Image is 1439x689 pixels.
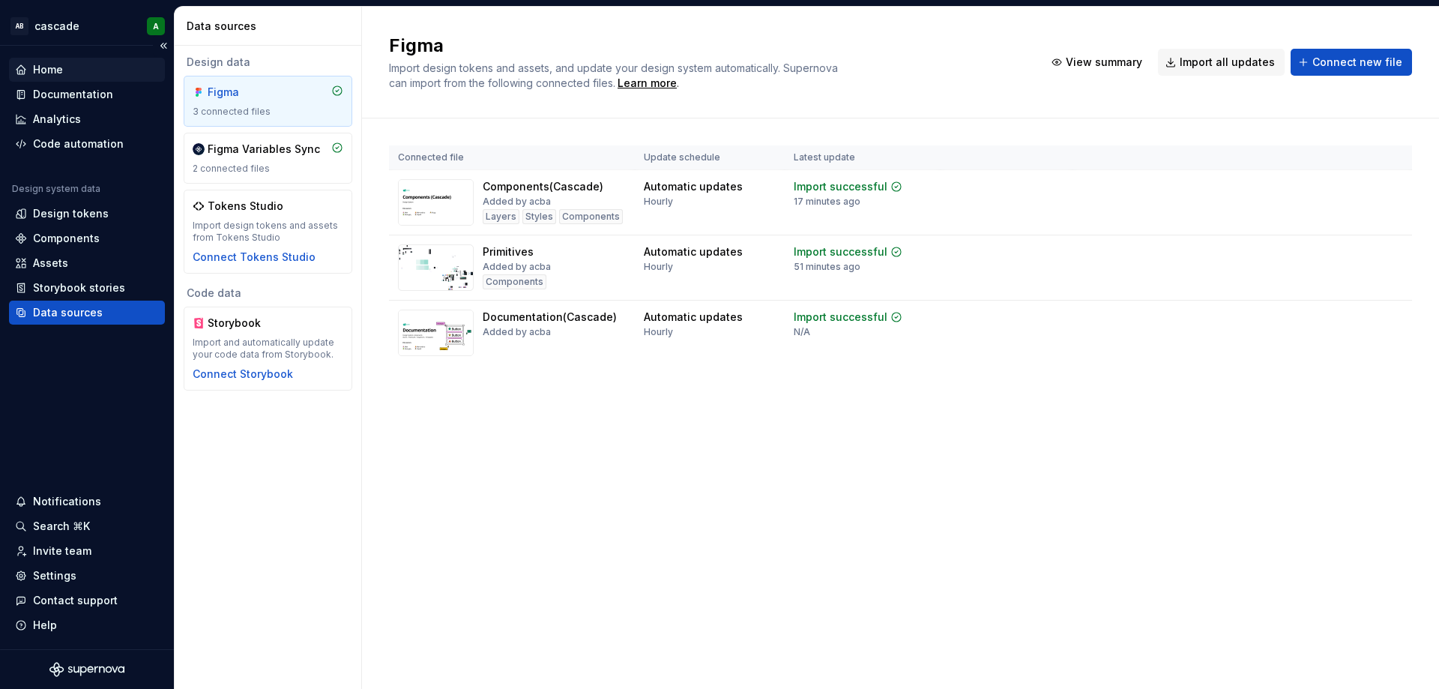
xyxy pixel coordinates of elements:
[794,196,860,208] div: 17 minutes ago
[1180,55,1275,70] span: Import all updates
[208,142,320,157] div: Figma Variables Sync
[1312,55,1402,70] span: Connect new file
[193,250,316,265] button: Connect Tokens Studio
[9,589,165,613] button: Contact support
[184,133,352,184] a: Figma Variables Sync2 connected files
[33,568,76,583] div: Settings
[3,10,171,42] button: ABcascadeA
[184,76,352,127] a: Figma3 connected files
[9,539,165,563] a: Invite team
[208,85,280,100] div: Figma
[184,307,352,391] a: StorybookImport and automatically update your code data from Storybook.Connect Storybook
[785,145,941,170] th: Latest update
[193,337,343,361] div: Import and automatically update your code data from Storybook.
[33,206,109,221] div: Design tokens
[184,286,352,301] div: Code data
[483,179,603,194] div: Components(Cascade)
[33,112,81,127] div: Analytics
[1158,49,1285,76] button: Import all updates
[635,145,785,170] th: Update schedule
[794,326,810,338] div: N/A
[644,310,743,325] div: Automatic updates
[389,34,1026,58] h2: Figma
[33,231,100,246] div: Components
[483,310,617,325] div: Documentation(Cascade)
[33,62,63,77] div: Home
[522,209,556,224] div: Styles
[483,326,551,338] div: Added by acba
[1044,49,1152,76] button: View summary
[33,136,124,151] div: Code automation
[9,514,165,538] button: Search ⌘K
[644,326,673,338] div: Hourly
[49,662,124,677] svg: Supernova Logo
[184,190,352,274] a: Tokens StudioImport design tokens and assets from Tokens StudioConnect Tokens Studio
[193,367,293,382] button: Connect Storybook
[794,310,887,325] div: Import successful
[644,261,673,273] div: Hourly
[9,82,165,106] a: Documentation
[208,316,280,331] div: Storybook
[483,244,534,259] div: Primitives
[9,276,165,300] a: Storybook stories
[9,564,165,588] a: Settings
[794,261,860,273] div: 51 minutes ago
[1066,55,1142,70] span: View summary
[33,87,113,102] div: Documentation
[644,196,673,208] div: Hourly
[10,17,28,35] div: AB
[193,220,343,244] div: Import design tokens and assets from Tokens Studio
[9,132,165,156] a: Code automation
[9,251,165,275] a: Assets
[153,20,159,32] div: A
[483,261,551,273] div: Added by acba
[184,55,352,70] div: Design data
[389,61,841,89] span: Import design tokens and assets, and update your design system automatically. Supernova can impor...
[389,145,635,170] th: Connected file
[794,179,887,194] div: Import successful
[644,244,743,259] div: Automatic updates
[208,199,283,214] div: Tokens Studio
[33,305,103,320] div: Data sources
[618,76,677,91] a: Learn more
[644,179,743,194] div: Automatic updates
[153,35,174,56] button: Collapse sidebar
[33,519,90,534] div: Search ⌘K
[483,196,551,208] div: Added by acba
[559,209,623,224] div: Components
[615,78,679,89] span: .
[193,163,343,175] div: 2 connected files
[193,106,343,118] div: 3 connected files
[33,256,68,271] div: Assets
[187,19,355,34] div: Data sources
[9,202,165,226] a: Design tokens
[33,618,57,633] div: Help
[33,593,118,608] div: Contact support
[9,490,165,514] button: Notifications
[9,226,165,250] a: Components
[12,183,100,195] div: Design system data
[483,209,519,224] div: Layers
[9,58,165,82] a: Home
[34,19,79,34] div: cascade
[9,107,165,131] a: Analytics
[33,494,101,509] div: Notifications
[483,274,546,289] div: Components
[33,280,125,295] div: Storybook stories
[1291,49,1412,76] button: Connect new file
[33,544,91,559] div: Invite team
[794,244,887,259] div: Import successful
[9,301,165,325] a: Data sources
[9,613,165,637] button: Help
